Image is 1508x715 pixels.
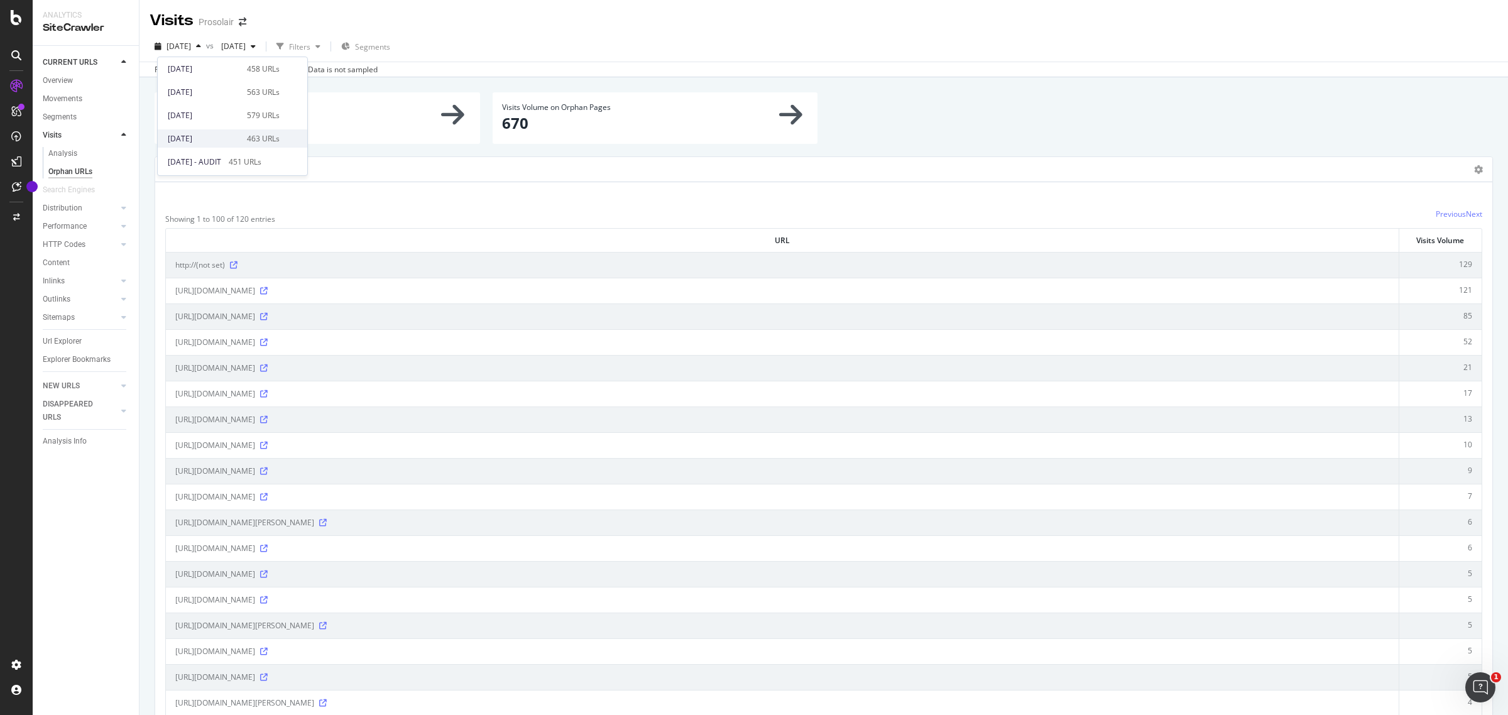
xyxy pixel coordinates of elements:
div: Visits [43,129,62,142]
a: Analysis Info [43,435,130,448]
span: [URL][DOMAIN_NAME][PERSON_NAME] [175,516,314,529]
a: HTTP Codes [43,238,117,251]
a: Previous [1436,209,1466,219]
a: Outlinks [43,293,117,306]
span: 2025 Sep. 21st [167,41,191,52]
div: Tooltip anchor [26,181,38,192]
span: [URL][DOMAIN_NAME] [175,645,255,658]
span: [URL][DOMAIN_NAME][PERSON_NAME] [175,619,314,632]
a: Visit Online Page [319,622,327,630]
span: [URL][DOMAIN_NAME] [175,362,255,374]
div: Segments [43,111,77,124]
a: Overview [43,74,130,87]
div: arrow-right-arrow-left [239,18,246,26]
td: 85 [1399,303,1482,329]
td: 5 [1399,561,1482,587]
div: Distribution [43,202,82,215]
div: Performance [43,220,87,233]
a: DISAPPEARED URLS [43,398,117,424]
span: [URL][DOMAIN_NAME][PERSON_NAME] [175,697,314,709]
a: Next [1466,209,1482,219]
div: 451 URLs [229,156,261,168]
span: [URL][DOMAIN_NAME] [175,671,255,684]
a: Distribution [43,202,117,215]
span: Segments [355,41,390,52]
button: Segments [336,36,395,57]
div: Inlinks [43,275,65,288]
p: 120 [164,112,471,134]
a: Visit Online Page [260,674,268,681]
a: Segments [43,111,130,124]
th: Visits Volume [1399,229,1482,252]
span: [URL][DOMAIN_NAME] [175,542,255,555]
div: Overview [43,74,73,87]
a: Visit Online Page [230,261,238,269]
a: Visit Online Page [260,364,268,372]
div: Prosolair [199,16,234,28]
div: Url Explorer [43,335,82,348]
a: Explorer Bookmarks [43,353,130,366]
a: Visit Online Page [260,570,268,578]
div: 579 URLs [247,110,280,121]
td: 17 [1399,381,1482,407]
a: Orphan URLs [48,165,130,178]
a: Visit Online Page [319,699,327,707]
div: SiteCrawler [43,21,129,35]
td: 5 [1399,638,1482,664]
a: Visit Online Page [260,545,268,552]
div: From Google Analytics 4 - to Data is not sampled [155,64,378,75]
a: Visit Online Page [260,339,268,346]
p: 670 [502,112,809,134]
td: 5 [1399,664,1482,690]
a: Visit Online Page [260,467,268,475]
td: 5 [1399,587,1482,613]
span: http://(not set) [175,259,225,271]
td: 13 [1399,407,1482,432]
span: vs [206,40,216,51]
div: DISAPPEARED URLS [43,398,106,424]
td: 5 [1399,613,1482,638]
span: [URL][DOMAIN_NAME] [175,465,255,478]
div: Outlinks [43,293,70,306]
span: [URL][DOMAIN_NAME] [175,568,255,581]
div: Analysis Info [43,435,87,448]
div: 458 URLs [247,63,280,75]
td: 52 [1399,329,1482,355]
span: [URL][DOMAIN_NAME] [175,491,255,503]
div: HTTP Codes [43,238,85,251]
td: 6 [1399,510,1482,535]
td: 7 [1399,484,1482,510]
span: Visits Volume on Orphan Pages [502,102,611,112]
a: Content [43,256,130,270]
div: [DATE] [168,87,239,98]
td: 21 [1399,355,1482,381]
a: Visit Online Page [260,442,268,449]
a: Visit Online Page [260,596,268,604]
a: Search Engines [43,183,107,197]
span: [URL][DOMAIN_NAME] [175,594,255,606]
div: NEW URLS [43,379,80,393]
button: [DATE] [150,36,206,57]
div: CURRENT URLS [43,56,97,69]
a: Visit Online Page [319,519,327,527]
div: Orphan URLs [48,165,92,178]
th: URL [166,229,1399,252]
button: [DATE] [216,36,261,57]
td: 129 [1399,252,1482,278]
a: CURRENT URLS [43,56,117,69]
a: Visit Online Page [260,313,268,320]
td: 6 [1399,535,1482,561]
span: 1 [1491,672,1501,682]
a: Visit Online Page [260,648,268,655]
span: [URL][DOMAIN_NAME] [175,285,255,297]
a: Visit Online Page [260,416,268,423]
div: Explorer Bookmarks [43,353,111,366]
a: Visit Online Page [260,493,268,501]
i: Options [1474,165,1483,174]
a: Url Explorer [43,335,130,348]
span: [URL][DOMAIN_NAME] [175,336,255,349]
div: Filters [289,41,310,52]
td: 121 [1399,278,1482,303]
button: Filters [271,36,325,57]
span: [URL][DOMAIN_NAME] [175,310,255,323]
